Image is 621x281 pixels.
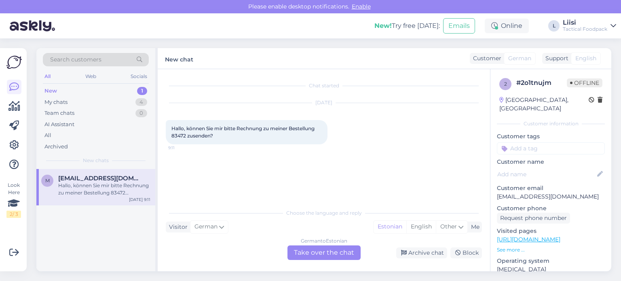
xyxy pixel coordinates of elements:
[374,221,406,233] div: Estonian
[171,125,316,139] span: Hallo, können Sie mir bitte Rechnung zu meiner Bestellung 83472 zusenden?
[44,109,74,117] div: Team chats
[84,71,98,82] div: Web
[548,20,560,32] div: L
[542,54,568,63] div: Support
[44,87,57,95] div: New
[166,223,188,231] div: Visitor
[497,213,570,224] div: Request phone number
[497,132,605,141] p: Customer tags
[497,170,596,179] input: Add name
[497,246,605,254] p: See more ...
[497,257,605,265] p: Operating system
[508,54,531,63] span: German
[468,223,479,231] div: Me
[44,131,51,139] div: All
[563,19,607,26] div: Liisi
[497,158,605,166] p: Customer name
[450,247,482,258] div: Block
[194,222,218,231] span: German
[497,265,605,274] p: [MEDICAL_DATA]
[497,184,605,192] p: Customer email
[129,71,149,82] div: Socials
[470,54,501,63] div: Customer
[166,99,482,106] div: [DATE]
[396,247,447,258] div: Archive chat
[44,120,74,129] div: AI Assistant
[567,78,602,87] span: Offline
[135,98,147,106] div: 4
[58,175,142,182] span: Me@postfach-weber.de
[374,22,392,30] b: New!
[45,177,50,184] span: M
[43,71,52,82] div: All
[287,245,361,260] div: Take over the chat
[58,182,150,196] div: Hallo, können Sie mir bitte Rechnung zu meiner Bestellung 83472 zusenden?
[563,26,607,32] div: Tactical Foodpack
[301,237,347,245] div: German to Estonian
[6,211,21,218] div: 2 / 3
[83,157,109,164] span: New chats
[349,3,373,10] span: Enable
[406,221,436,233] div: English
[166,209,482,217] div: Choose the language and reply
[575,54,596,63] span: English
[166,82,482,89] div: Chat started
[440,223,457,230] span: Other
[165,53,193,64] label: New chat
[168,145,199,151] span: 9:11
[485,19,529,33] div: Online
[443,18,475,34] button: Emails
[135,109,147,117] div: 0
[129,196,150,203] div: [DATE] 9:11
[497,227,605,235] p: Visited pages
[497,192,605,201] p: [EMAIL_ADDRESS][DOMAIN_NAME]
[6,182,21,218] div: Look Here
[497,142,605,154] input: Add a tag
[44,98,68,106] div: My chats
[497,204,605,213] p: Customer phone
[504,81,507,87] span: 2
[44,143,68,151] div: Archived
[137,87,147,95] div: 1
[497,120,605,127] div: Customer information
[563,19,616,32] a: LiisiTactical Foodpack
[497,236,560,243] a: [URL][DOMAIN_NAME]
[374,21,440,31] div: Try free [DATE]:
[499,96,589,113] div: [GEOGRAPHIC_DATA], [GEOGRAPHIC_DATA]
[516,78,567,88] div: # 2o1tnujm
[50,55,101,64] span: Search customers
[6,55,22,70] img: Askly Logo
